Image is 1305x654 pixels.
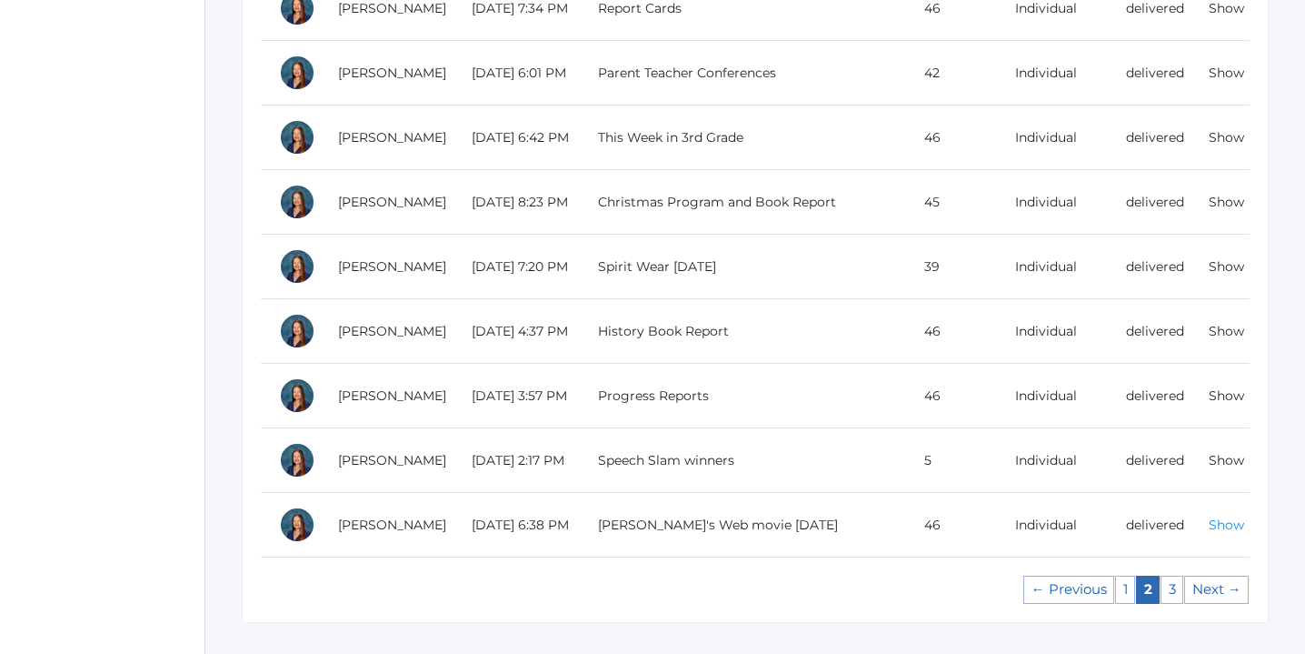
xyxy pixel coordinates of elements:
[906,41,997,106] td: 42
[1108,41,1190,106] td: delivered
[1108,170,1190,235] td: delivered
[279,248,315,285] div: Lori Webster
[1136,576,1160,604] em: Page 2
[453,41,580,106] td: [DATE] 6:01 PM
[1209,323,1244,339] a: Show
[1023,576,1250,604] div: Pagination
[1209,129,1244,146] a: Show
[906,364,997,428] td: 46
[997,106,1108,170] td: Individual
[279,377,315,414] div: Lori Webster
[1184,576,1249,604] a: Next page
[279,313,315,349] div: Lori Webster
[1108,299,1190,364] td: delivered
[453,364,580,428] td: [DATE] 3:57 PM
[1108,364,1190,428] td: delivered
[580,170,906,235] td: Christmas Program and Book Report
[906,106,997,170] td: 46
[906,428,997,493] td: 5
[338,387,446,404] a: [PERSON_NAME]
[338,129,446,146] a: [PERSON_NAME]
[338,452,446,468] a: [PERSON_NAME]
[1209,65,1244,81] a: Show
[1209,387,1244,404] a: Show
[453,235,580,299] td: [DATE] 7:20 PM
[997,428,1108,493] td: Individual
[580,235,906,299] td: Spirit Wear [DATE]
[1115,576,1135,604] a: Page 1
[279,184,315,220] div: Lori Webster
[1023,576,1114,604] a: Previous page
[279,442,315,478] div: Lori Webster
[279,507,315,543] div: Lori Webster
[580,41,906,106] td: Parent Teacher Conferences
[453,106,580,170] td: [DATE] 6:42 PM
[1209,194,1244,210] a: Show
[997,41,1108,106] td: Individual
[1209,452,1244,468] a: Show
[338,258,446,275] a: [PERSON_NAME]
[453,428,580,493] td: [DATE] 2:17 PM
[453,493,580,558] td: [DATE] 6:38 PM
[906,493,997,558] td: 46
[906,299,997,364] td: 46
[906,170,997,235] td: 45
[1108,106,1190,170] td: delivered
[338,194,446,210] a: [PERSON_NAME]
[580,428,906,493] td: Speech Slam winners
[1108,235,1190,299] td: delivered
[997,235,1108,299] td: Individual
[580,364,906,428] td: Progress Reports
[580,493,906,558] td: [PERSON_NAME]'s Web movie [DATE]
[997,170,1108,235] td: Individual
[1108,428,1190,493] td: delivered
[997,299,1108,364] td: Individual
[906,235,997,299] td: 39
[279,55,315,91] div: Lori Webster
[338,323,446,339] a: [PERSON_NAME]
[1209,517,1244,533] a: Show
[580,106,906,170] td: This Week in 3rd Grade
[453,170,580,235] td: [DATE] 8:23 PM
[997,364,1108,428] td: Individual
[1161,576,1183,604] a: Page 3
[1108,493,1190,558] td: delivered
[1209,258,1244,275] a: Show
[453,299,580,364] td: [DATE] 4:37 PM
[279,119,315,156] div: Lori Webster
[997,493,1108,558] td: Individual
[338,65,446,81] a: [PERSON_NAME]
[580,299,906,364] td: History Book Report
[338,517,446,533] a: [PERSON_NAME]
